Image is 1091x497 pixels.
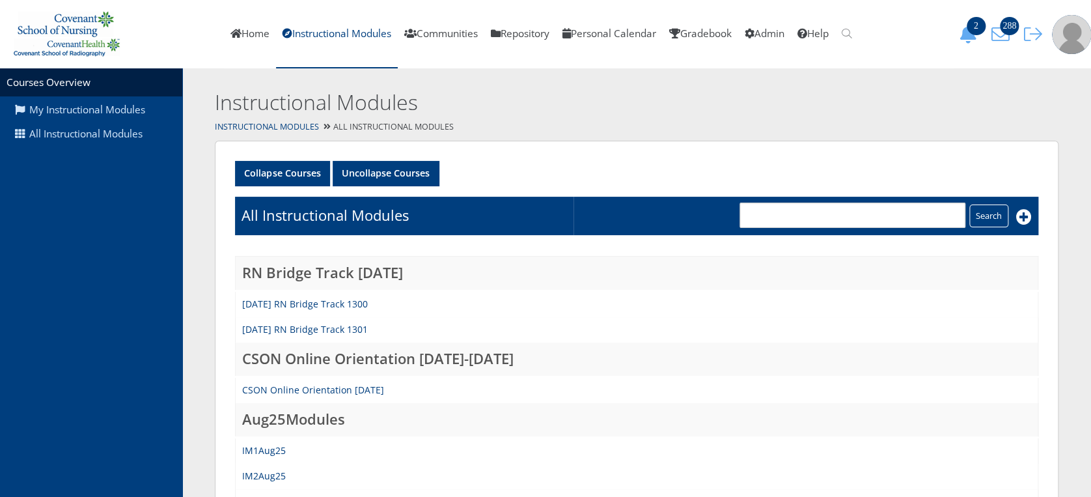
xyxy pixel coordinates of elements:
a: Uncollapse Courses [333,161,439,186]
a: IM1Aug25 [242,444,286,457]
button: 288 [987,25,1019,44]
h2: Instructional Modules [215,88,872,117]
a: [DATE] RN Bridge Track 1300 [242,298,368,310]
a: 2 [954,27,987,40]
a: Collapse Courses [235,161,330,186]
img: user-profile-default-picture.png [1052,15,1091,54]
a: IM2Aug25 [242,470,286,482]
span: 288 [1000,17,1019,35]
a: Courses Overview [7,76,90,89]
a: 288 [987,27,1019,40]
td: RN Bridge Track [DATE] [236,256,1038,291]
div: All Instructional Modules [182,118,1091,137]
td: Aug25Modules [236,403,1038,438]
a: CSON Online Orientation [DATE] [242,384,384,396]
a: Instructional Modules [215,121,319,132]
a: [DATE] RN Bridge Track 1301 [242,323,368,335]
span: 2 [967,17,986,35]
td: CSON Online Orientation [DATE]-[DATE] [236,343,1038,377]
input: Search [969,205,1008,227]
h1: All Instructional Modules [242,205,409,225]
button: 2 [954,25,987,44]
i: Add New [1016,209,1032,225]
